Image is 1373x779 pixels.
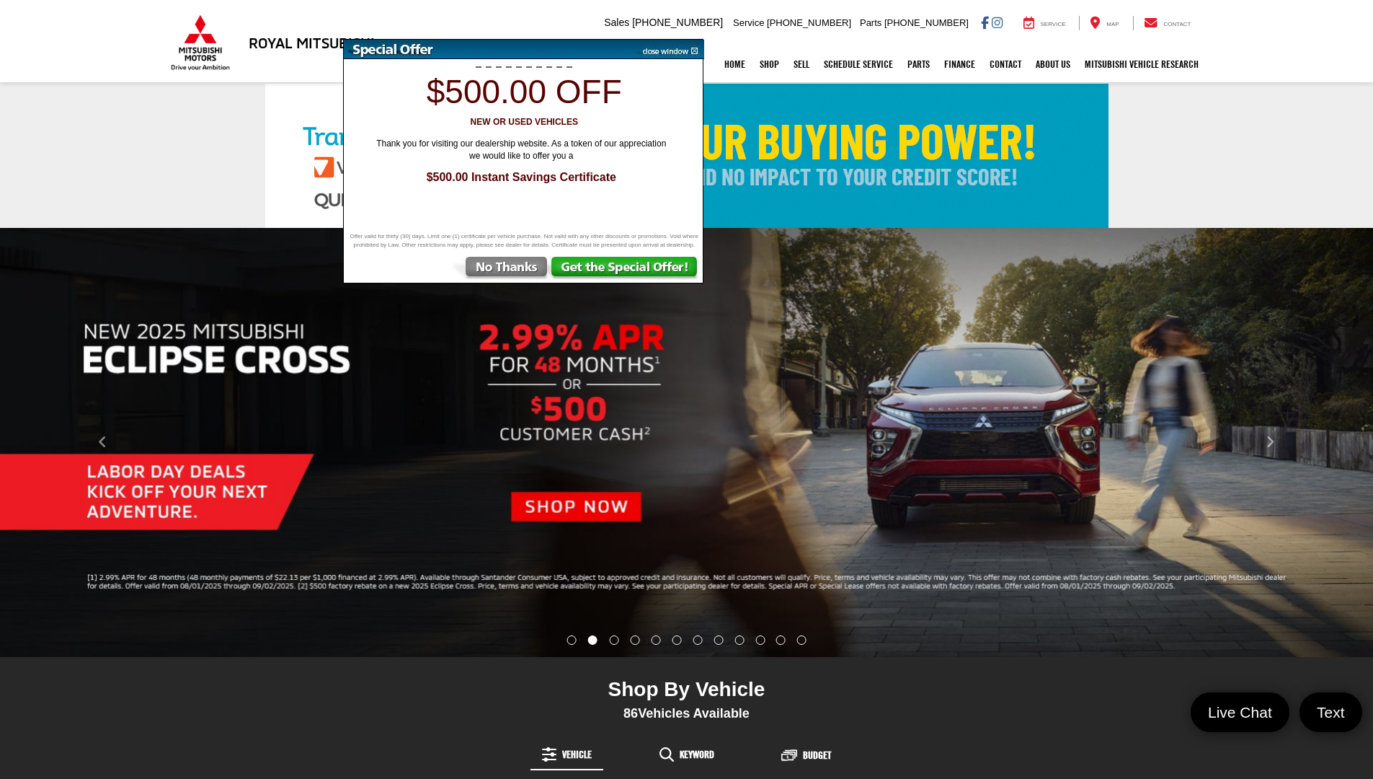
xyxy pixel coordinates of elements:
[900,46,937,82] a: Parts: Opens in a new tab
[1106,21,1119,27] span: Map
[752,46,786,82] a: Shop
[1041,21,1066,27] span: Service
[672,635,682,645] li: Go to slide number 6.
[1079,16,1129,30] a: Map
[437,705,937,721] div: Vehicles Available
[1013,16,1077,30] a: Service
[817,46,900,82] a: Schedule Service: Opens in a new tab
[437,677,937,705] div: Shop By Vehicle
[776,635,786,645] li: Go to slide number 11.
[797,635,807,645] li: Go to slide number 12.
[884,17,969,28] span: [PHONE_NUMBER]
[359,170,683,186] span: $500.00 Instant Savings Certificate
[860,17,881,28] span: Parts
[1299,692,1362,732] a: Text
[652,635,661,645] li: Go to slide number 5.
[450,257,550,283] img: No Thanks, Continue to Website
[1201,703,1279,722] span: Live Chat
[982,46,1028,82] a: Contact
[767,17,851,28] span: [PHONE_NUMBER]
[632,17,723,28] span: [PHONE_NUMBER]
[680,749,714,760] span: Keyword
[803,750,831,760] span: Budget
[1167,257,1373,628] button: Click to view next picture.
[352,118,696,127] h3: New or Used Vehicles
[1310,703,1352,722] span: Text
[937,46,982,82] a: Finance
[981,17,989,28] a: Facebook: Click to visit our Facebook page
[786,46,817,82] a: Sell
[623,706,638,721] span: 86
[693,635,702,645] li: Go to slide number 7.
[717,46,752,82] a: Home
[347,232,701,250] span: Offer valid for thirty (30) days. Limit one (1) certificate per vehicle purchase. Not valid with ...
[714,635,723,645] li: Go to slide number 8.
[344,40,632,59] img: Special Offer
[604,17,629,28] span: Sales
[733,17,764,28] span: Service
[1077,46,1206,82] a: Mitsubishi Vehicle Research
[588,635,597,645] li: Go to slide number 2.
[550,257,703,283] img: Get the Special Offer
[610,635,619,645] li: Go to slide number 3.
[631,40,704,59] img: close window
[366,138,676,162] span: Thank you for visiting our dealership website. As a token of our appreciation we would like to of...
[1191,692,1289,732] a: Live Chat
[562,749,592,760] span: Vehicle
[1133,16,1202,30] a: Contact
[168,14,233,71] img: Mitsubishi
[352,74,696,110] h1: $500.00 off
[265,84,1108,228] img: Check Your Buying Power
[1028,46,1077,82] a: About Us
[631,635,640,645] li: Go to slide number 4.
[755,635,765,645] li: Go to slide number 10.
[734,635,744,645] li: Go to slide number 9.
[1163,21,1191,27] span: Contact
[566,635,576,645] li: Go to slide number 1.
[249,35,375,50] h3: Royal Mitsubishi
[992,17,1003,28] a: Instagram: Click to visit our Instagram page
